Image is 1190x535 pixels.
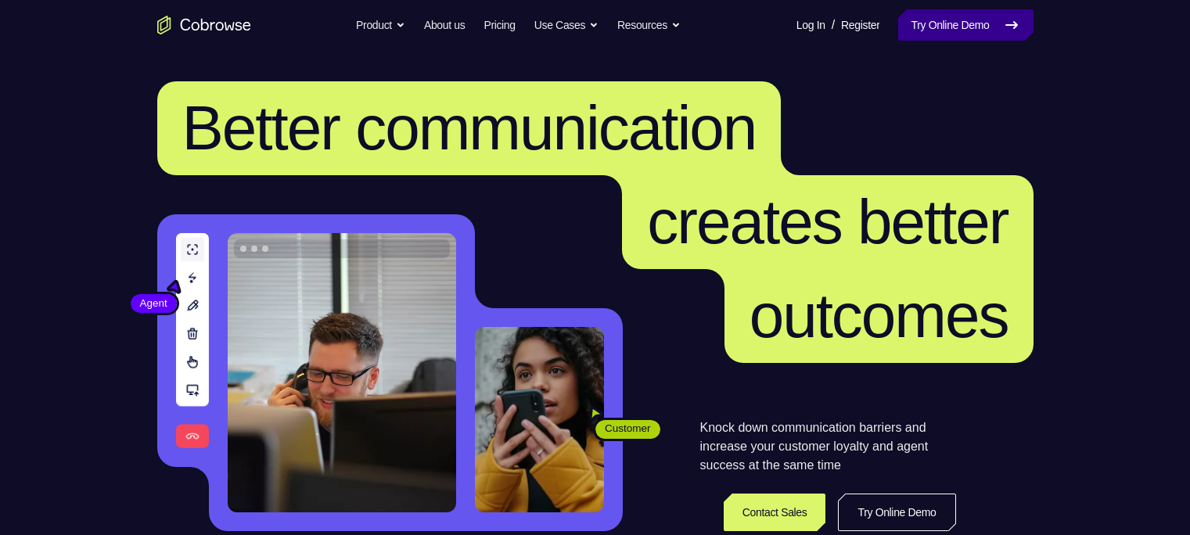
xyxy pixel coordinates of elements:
[424,9,465,41] a: About us
[700,418,956,475] p: Knock down communication barriers and increase your customer loyalty and agent success at the sam...
[647,187,1008,257] span: creates better
[534,9,599,41] button: Use Cases
[475,327,604,512] img: A customer holding their phone
[724,494,826,531] a: Contact Sales
[182,93,757,163] span: Better communication
[898,9,1033,41] a: Try Online Demo
[157,16,251,34] a: Go to the home page
[832,16,835,34] span: /
[484,9,515,41] a: Pricing
[617,9,681,41] button: Resources
[841,9,879,41] a: Register
[356,9,405,41] button: Product
[750,281,1008,350] span: outcomes
[838,494,955,531] a: Try Online Demo
[228,233,456,512] img: A customer support agent talking on the phone
[796,9,825,41] a: Log In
